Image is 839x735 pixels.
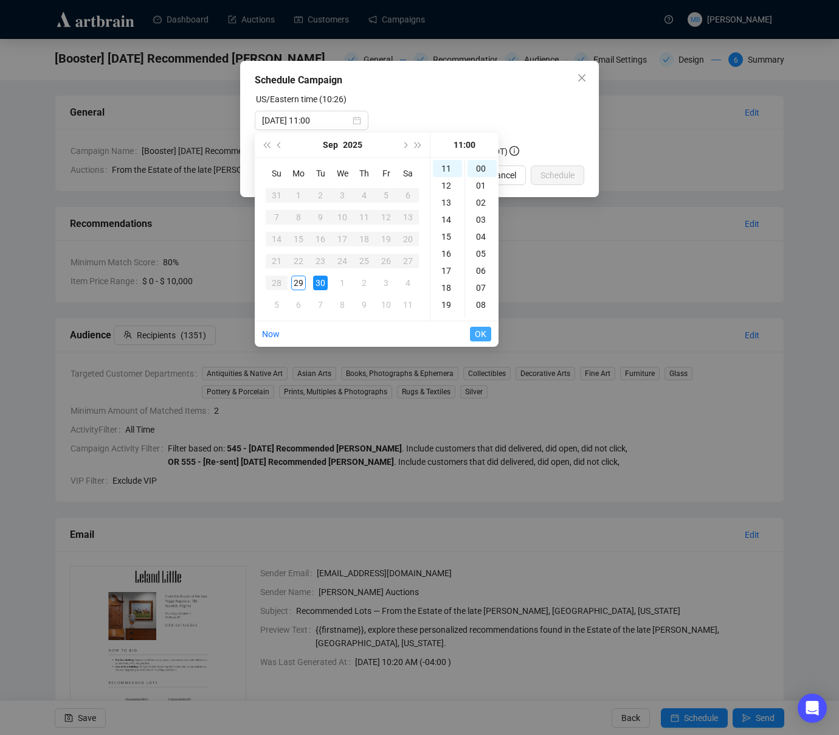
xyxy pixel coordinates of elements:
[256,94,347,104] label: US/Eastern time (10:26)
[291,210,306,225] div: 8
[269,210,284,225] div: 7
[401,276,415,290] div: 4
[260,133,273,157] button: Last year (Control + left)
[470,327,491,341] button: OK
[531,165,584,185] button: Schedule
[433,313,462,330] div: 20
[266,250,288,272] td: 2025-09-21
[309,184,331,206] td: 2025-09-02
[433,160,462,177] div: 11
[288,228,309,250] td: 2025-09-15
[491,169,516,182] span: Cancel
[353,294,375,316] td: 2025-10-09
[468,160,497,177] div: 00
[269,254,284,268] div: 21
[313,232,328,246] div: 16
[343,133,362,157] button: Choose a year
[331,294,353,316] td: 2025-10-08
[468,313,497,330] div: 09
[309,294,331,316] td: 2025-10-07
[335,276,350,290] div: 1
[331,228,353,250] td: 2025-09-17
[335,188,350,203] div: 3
[291,276,306,290] div: 29
[401,188,415,203] div: 6
[353,272,375,294] td: 2025-10-02
[468,194,497,211] div: 02
[468,245,497,262] div: 05
[313,276,328,290] div: 30
[509,146,519,156] span: info-circle
[266,184,288,206] td: 2025-08-31
[288,250,309,272] td: 2025-09-22
[309,250,331,272] td: 2025-09-23
[331,206,353,228] td: 2025-09-10
[313,254,328,268] div: 23
[266,206,288,228] td: 2025-09-07
[331,272,353,294] td: 2025-10-01
[468,279,497,296] div: 07
[335,298,350,312] div: 8
[379,298,393,312] div: 10
[577,73,587,83] span: close
[357,254,371,268] div: 25
[266,228,288,250] td: 2025-09-14
[401,210,415,225] div: 13
[357,210,371,225] div: 11
[468,296,497,313] div: 08
[397,206,419,228] td: 2025-09-13
[357,298,371,312] div: 9
[269,188,284,203] div: 31
[397,228,419,250] td: 2025-09-20
[375,162,397,184] th: Fr
[435,133,494,157] div: 11:00
[379,276,393,290] div: 3
[572,68,592,88] button: Close
[433,211,462,228] div: 14
[313,210,328,225] div: 9
[433,262,462,279] div: 17
[397,184,419,206] td: 2025-09-06
[288,162,309,184] th: Mo
[433,228,462,245] div: 15
[375,184,397,206] td: 2025-09-05
[379,188,393,203] div: 5
[262,114,350,127] input: Select date
[397,294,419,316] td: 2025-10-11
[313,188,328,203] div: 2
[313,298,328,312] div: 7
[398,133,411,157] button: Next month (PageDown)
[375,272,397,294] td: 2025-10-03
[468,262,497,279] div: 06
[273,133,286,157] button: Previous month (PageUp)
[353,162,375,184] th: Th
[331,250,353,272] td: 2025-09-24
[357,188,371,203] div: 4
[288,184,309,206] td: 2025-09-01
[433,279,462,296] div: 18
[353,184,375,206] td: 2025-09-04
[309,162,331,184] th: Tu
[309,228,331,250] td: 2025-09-16
[433,177,462,194] div: 12
[335,210,350,225] div: 10
[269,298,284,312] div: 5
[401,298,415,312] div: 11
[262,329,280,339] a: Now
[357,276,371,290] div: 2
[266,272,288,294] td: 2025-09-28
[375,294,397,316] td: 2025-10-10
[397,250,419,272] td: 2025-09-27
[798,694,827,723] div: Open Intercom Messenger
[331,162,353,184] th: We
[353,228,375,250] td: 2025-09-18
[309,206,331,228] td: 2025-09-09
[375,228,397,250] td: 2025-09-19
[335,232,350,246] div: 17
[323,133,338,157] button: Choose a month
[379,254,393,268] div: 26
[288,206,309,228] td: 2025-09-08
[468,211,497,228] div: 03
[375,250,397,272] td: 2025-09-26
[269,232,284,246] div: 14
